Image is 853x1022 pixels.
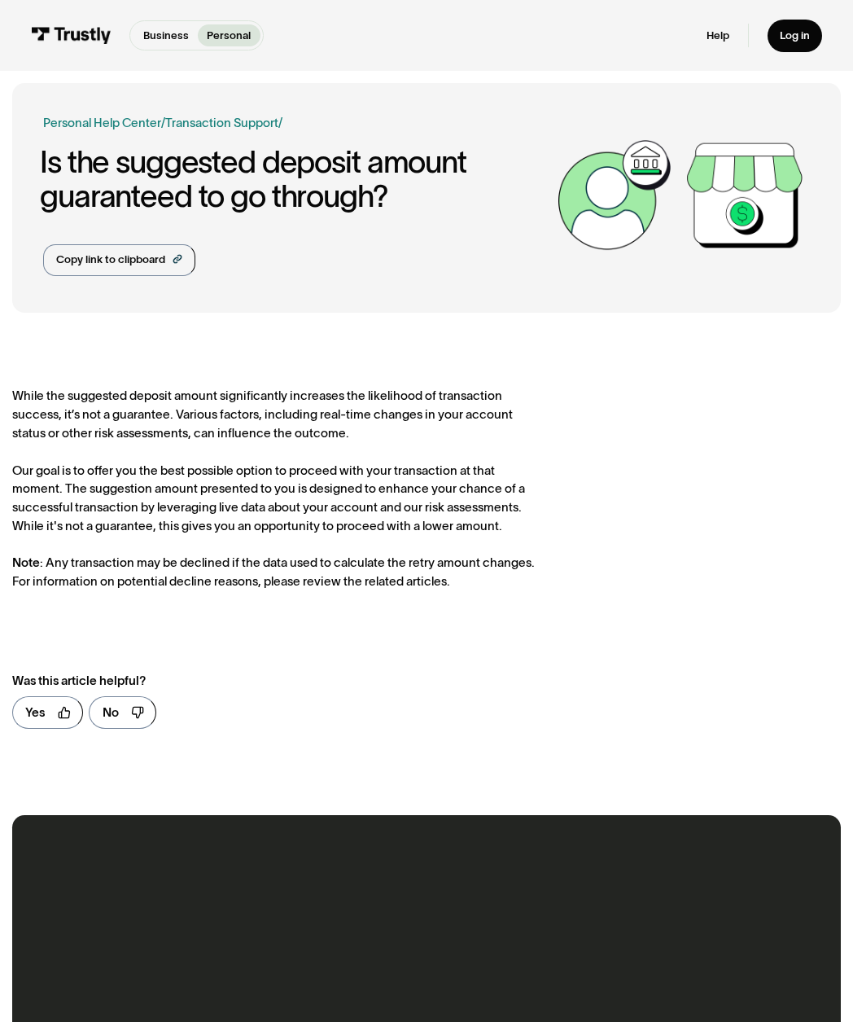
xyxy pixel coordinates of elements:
div: Was this article helpful? [12,672,556,691]
div: / [278,114,282,133]
a: Yes [12,696,83,729]
p: Business [143,28,189,44]
h1: Is the suggested deposit amount guaranteed to go through? [40,145,549,213]
a: Business [133,24,198,46]
div: While the suggested deposit amount significantly increases the likelihood of transaction success,... [12,387,544,591]
a: Log in [768,20,822,52]
div: Log in [780,29,810,42]
div: Yes [25,704,45,722]
a: Copy link to clipboard [43,244,195,276]
div: No [103,704,119,722]
div: Copy link to clipboard [56,252,165,268]
img: Trustly Logo [31,27,112,44]
p: Personal [207,28,251,44]
a: Help [706,29,729,42]
div: / [161,114,165,133]
a: Personal Help Center [43,114,161,133]
a: Personal [198,24,260,46]
a: No [89,696,156,729]
a: Transaction Support [165,116,278,129]
strong: Note [12,555,40,569]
